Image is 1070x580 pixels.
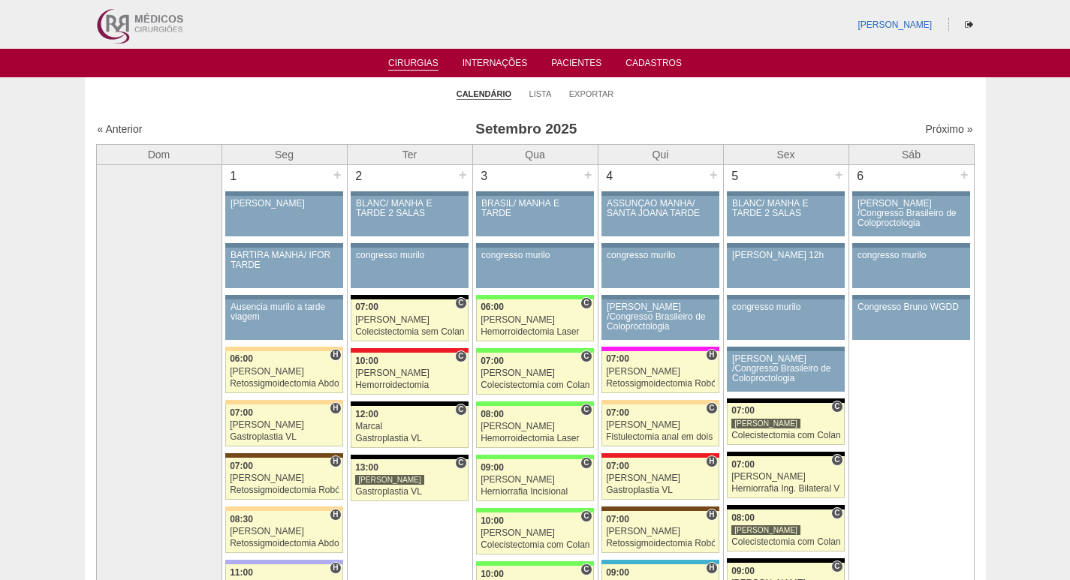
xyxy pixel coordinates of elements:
th: Sex [723,144,848,164]
span: Hospital [330,349,341,361]
div: Key: Neomater [601,560,719,564]
div: Key: Aviso [476,243,593,248]
div: [PERSON_NAME] [355,368,464,378]
span: Consultório [455,404,466,416]
a: C 07:00 [PERSON_NAME] Herniorrafia Ing. Bilateral VL [727,456,844,498]
div: + [457,165,469,185]
a: H 06:00 [PERSON_NAME] Retossigmoidectomia Abdominal VL [225,351,342,393]
span: Consultório [580,510,592,522]
a: C 12:00 Marcal Gastroplastia VL [351,406,468,448]
div: Key: Aviso [852,243,969,248]
div: Key: Blanc [727,505,844,509]
div: Key: Brasil [476,561,593,566]
div: Gastroplastia VL [230,432,339,442]
span: Consultório [831,560,842,572]
div: Key: Bartira [225,506,342,511]
div: Key: Christóvão da Gama [225,560,342,564]
a: congresso murilo [351,248,468,288]
div: [PERSON_NAME] [230,473,339,483]
div: Key: Blanc [727,558,844,563]
a: [PERSON_NAME] [858,20,932,30]
div: BRASIL/ MANHÃ E TARDE [481,199,589,218]
a: Pacientes [551,58,601,73]
a: congresso murilo [727,299,844,340]
div: Key: Aviso [852,191,969,196]
a: [PERSON_NAME] /Congresso Brasileiro de Coloproctologia [601,299,719,340]
div: BARTIRA MANHÃ/ IFOR TARDE [231,251,338,270]
a: H 07:00 [PERSON_NAME] Retossigmoidectomia Robótica [225,458,342,500]
a: BARTIRA MANHÃ/ IFOR TARDE [225,248,342,288]
span: 07:00 [355,302,378,312]
div: 2 [348,165,371,188]
div: Herniorrafia Incisional [481,487,589,497]
div: [PERSON_NAME] [731,418,800,429]
div: Congresso Bruno WGDD [858,302,965,312]
div: Key: Brasil [476,508,593,512]
div: Key: Blanc [351,455,468,459]
span: Hospital [330,562,341,574]
div: 5 [724,165,747,188]
a: Próximo » [925,123,972,135]
a: C 07:00 [PERSON_NAME] Fistulectomia anal em dois tempos [601,404,719,446]
a: C 07:00 [PERSON_NAME] Colecistectomia sem Colangiografia VL [351,299,468,341]
div: [PERSON_NAME] [481,315,589,325]
div: BLANC/ MANHÃ E TARDE 2 SALAS [356,199,463,218]
span: Hospital [706,562,717,574]
div: Key: Aviso [351,191,468,196]
div: [PERSON_NAME] [606,420,715,430]
div: [PERSON_NAME] [481,475,589,485]
a: BLANC/ MANHÃ E TARDE 2 SALAS [351,196,468,236]
span: 09:00 [731,566,755,576]
div: Key: Aviso [225,191,342,196]
div: [PERSON_NAME] [731,472,840,482]
span: 07:00 [230,407,253,418]
span: 07:00 [606,353,629,364]
a: congresso murilo [476,248,593,288]
div: Key: Bartira [225,400,342,404]
div: 6 [849,165,873,188]
a: BRASIL/ MANHÃ E TARDE [476,196,593,236]
th: Ter [347,144,472,164]
span: Consultório [831,401,842,413]
div: ASSUNÇÃO MANHÃ/ SANTA JOANA TARDE [607,199,714,218]
div: Retossigmoidectomia Abdominal VL [230,539,339,548]
div: congresso murilo [356,251,463,260]
span: 08:30 [230,514,253,524]
div: Key: Assunção [601,453,719,458]
span: Hospital [706,455,717,467]
div: Key: Aviso [727,243,844,248]
a: Internações [463,58,528,73]
th: Qui [598,144,723,164]
div: [PERSON_NAME] [355,315,464,325]
a: [PERSON_NAME] [225,196,342,236]
div: [PERSON_NAME] /Congresso Brasileiro de Coloproctologia [858,199,965,229]
a: congresso murilo [852,248,969,288]
div: [PERSON_NAME] [606,473,715,483]
a: C 08:00 [PERSON_NAME] Hemorroidectomia Laser [476,406,593,448]
a: « Anterior [98,123,143,135]
div: + [331,165,344,185]
div: Colecistectomia com Colangiografia VL [731,431,840,440]
span: Hospital [706,349,717,361]
div: Key: Blanc [351,401,468,406]
div: BLANC/ MANHÃ E TARDE 2 SALAS [732,199,839,218]
a: Exportar [569,89,614,99]
div: [PERSON_NAME] [606,527,715,536]
div: Retossigmoidectomia Robótica [606,539,715,548]
div: + [833,165,845,185]
div: Gastroplastia VL [355,487,464,497]
div: Retossigmoidectomia Abdominal VL [230,379,339,389]
a: C 07:00 [PERSON_NAME] Colecistectomia com Colangiografia VL [476,353,593,395]
span: 11:00 [230,567,253,578]
div: [PERSON_NAME] [231,199,338,209]
span: 12:00 [355,409,378,419]
span: 10:00 [355,356,378,366]
span: 07:00 [606,461,629,471]
span: 07:00 [606,407,629,418]
span: 07:00 [481,356,504,366]
div: Herniorrafia Ing. Bilateral VL [731,484,840,494]
div: congresso murilo [481,251,589,260]
span: 06:00 [230,353,253,364]
div: [PERSON_NAME] [481,528,589,538]
div: [PERSON_NAME] 12h [732,251,839,260]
